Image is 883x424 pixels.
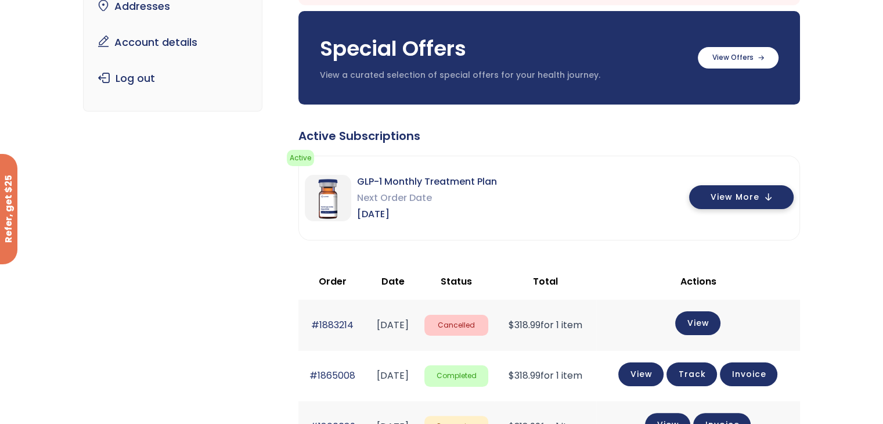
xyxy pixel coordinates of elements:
td: for 1 item [494,300,596,350]
a: Account details [92,30,253,55]
span: 318.99 [509,318,540,332]
span: GLP-1 Monthly Treatment Plan [357,174,497,190]
div: Active Subscriptions [298,128,800,144]
span: active [287,150,314,166]
td: for 1 item [494,351,596,401]
span: Total [533,275,558,288]
span: [DATE] [357,206,497,222]
span: Actions [680,275,716,288]
a: View [675,311,720,335]
a: Track [666,362,717,386]
a: #1883214 [311,318,354,332]
span: View More [710,193,759,201]
span: Completed [424,365,488,387]
button: View More [689,185,794,209]
h3: Special Offers [320,34,686,63]
span: Date [381,275,405,288]
span: Status [441,275,472,288]
span: Cancelled [424,315,488,336]
span: $ [509,318,514,332]
time: [DATE] [377,318,409,332]
a: View [618,362,664,386]
span: Order [319,275,347,288]
a: #1865008 [309,369,355,382]
a: Invoice [720,362,777,386]
a: Log out [92,66,253,91]
span: 318.99 [509,369,540,382]
time: [DATE] [377,369,409,382]
span: $ [509,369,514,382]
p: View a curated selection of special offers for your health journey. [320,70,686,81]
span: Next Order Date [357,190,497,206]
img: GLP-1 Monthly Treatment Plan [305,175,351,221]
